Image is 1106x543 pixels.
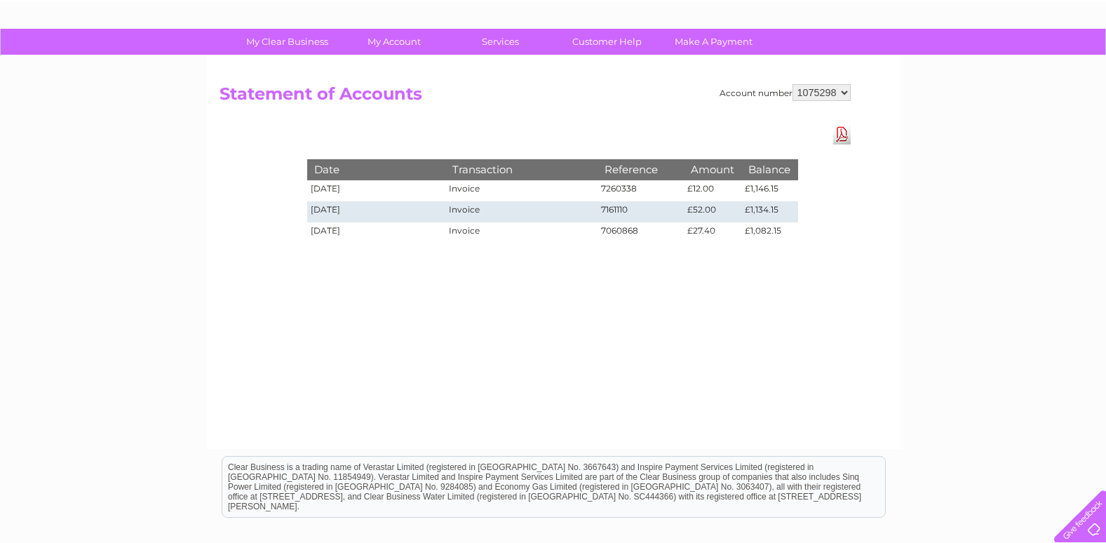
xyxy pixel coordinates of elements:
a: Download Pdf [833,124,851,145]
th: Amount [684,159,741,180]
td: £12.00 [684,180,741,201]
a: My Account [336,29,452,55]
td: 7161110 [598,201,684,222]
div: Clear Business is a trading name of Verastar Limited (registered in [GEOGRAPHIC_DATA] No. 3667643... [222,8,885,68]
a: Log out [1060,60,1093,70]
td: £52.00 [684,201,741,222]
td: Invoice [445,180,597,201]
td: £1,146.15 [741,180,797,201]
th: Date [307,159,446,180]
td: 7260338 [598,180,684,201]
a: My Clear Business [229,29,345,55]
th: Balance [741,159,797,180]
a: 0333 014 3131 [842,7,938,25]
td: £1,082.15 [741,222,797,243]
td: £1,134.15 [741,201,797,222]
a: Blog [984,60,1004,70]
a: Customer Help [549,29,665,55]
td: £27.40 [684,222,741,243]
td: [DATE] [307,201,446,222]
td: Invoice [445,222,597,243]
a: Contact [1013,60,1047,70]
img: logo.png [39,36,110,79]
a: Make A Payment [656,29,771,55]
th: Transaction [445,159,597,180]
a: Services [443,29,558,55]
th: Reference [598,159,684,180]
td: Invoice [445,201,597,222]
a: Telecoms [933,60,976,70]
td: [DATE] [307,180,446,201]
div: Account number [720,84,851,101]
h2: Statement of Accounts [220,84,851,111]
a: Energy [894,60,925,70]
td: 7060868 [598,222,684,243]
td: [DATE] [307,222,446,243]
a: Water [859,60,886,70]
